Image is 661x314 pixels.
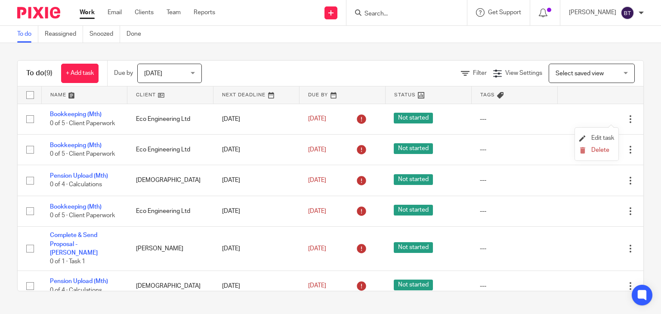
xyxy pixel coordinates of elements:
[50,204,102,210] a: Bookkeeping (Mth)
[480,176,549,185] div: ---
[213,196,300,226] td: [DATE]
[50,278,108,284] a: Pension Upload (Mth)
[45,26,83,43] a: Reassigned
[26,69,53,78] h1: To do
[50,142,102,148] a: Bookkeeping (Mth)
[213,165,300,196] td: [DATE]
[50,120,115,126] span: 0 of 5 · Client Paperwork
[127,227,213,271] td: [PERSON_NAME]
[213,227,300,271] td: [DATE]
[308,208,326,214] span: [DATE]
[127,165,213,196] td: [DEMOGRAPHIC_DATA]
[394,280,433,290] span: Not started
[308,246,326,252] span: [DATE]
[394,143,433,154] span: Not started
[127,196,213,226] td: Eco Engineering Ltd
[394,174,433,185] span: Not started
[394,242,433,253] span: Not started
[308,177,326,183] span: [DATE]
[80,8,95,17] a: Work
[127,134,213,165] td: Eco Engineering Ltd
[480,207,549,215] div: ---
[127,104,213,134] td: Eco Engineering Ltd
[569,8,616,17] p: [PERSON_NAME]
[50,212,115,219] span: 0 of 5 · Client Paperwork
[213,271,300,301] td: [DATE]
[194,8,215,17] a: Reports
[50,182,102,188] span: 0 of 4 · Calculations
[394,113,433,123] span: Not started
[17,7,60,18] img: Pixie
[621,6,634,20] img: svg%3E
[135,8,154,17] a: Clients
[579,147,614,154] button: Delete
[308,116,326,122] span: [DATE]
[108,8,122,17] a: Email
[480,282,549,290] div: ---
[473,70,487,76] span: Filter
[213,104,300,134] td: [DATE]
[114,69,133,77] p: Due by
[50,287,102,293] span: 0 of 4 · Calculations
[579,135,614,141] a: Edit task
[44,70,53,77] span: (9)
[480,244,549,253] div: ---
[17,26,38,43] a: To do
[50,151,115,157] span: 0 of 5 · Client Paperwork
[480,92,495,97] span: Tags
[127,26,148,43] a: Done
[480,145,549,154] div: ---
[591,135,614,141] span: Edit task
[394,205,433,215] span: Not started
[127,271,213,301] td: [DEMOGRAPHIC_DATA]
[488,9,521,15] span: Get Support
[364,10,441,18] input: Search
[90,26,120,43] a: Snoozed
[50,259,85,265] span: 0 of 1 · Task 1
[591,147,609,153] span: Delete
[556,71,604,77] span: Select saved view
[144,71,162,77] span: [DATE]
[213,134,300,165] td: [DATE]
[50,232,98,256] a: Complete & Send Proposal - [PERSON_NAME]
[505,70,542,76] span: View Settings
[50,111,102,117] a: Bookkeeping (Mth)
[480,115,549,123] div: ---
[61,64,99,83] a: + Add task
[308,147,326,153] span: [DATE]
[50,173,108,179] a: Pension Upload (Mth)
[167,8,181,17] a: Team
[308,283,326,289] span: [DATE]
